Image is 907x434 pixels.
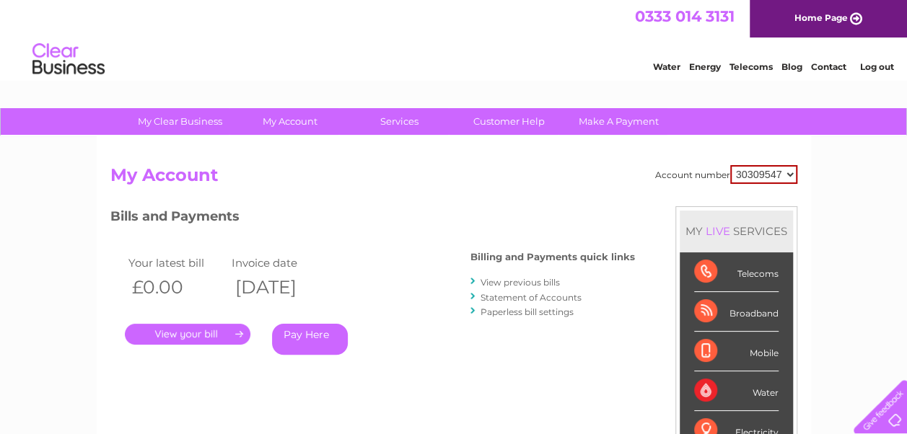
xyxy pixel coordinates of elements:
th: £0.00 [125,273,229,302]
a: Paperless bill settings [481,306,574,317]
a: Contact [811,61,846,72]
a: Statement of Accounts [481,292,582,303]
div: Telecoms [694,252,779,292]
img: logo.png [32,37,105,81]
a: Services [340,108,459,135]
a: Make A Payment [559,108,678,135]
h4: Billing and Payments quick links [470,252,635,262]
div: Account number [655,165,797,184]
a: Water [653,61,680,72]
a: Customer Help [450,108,569,135]
td: Your latest bill [125,253,229,273]
h3: Bills and Payments [110,206,635,231]
a: View previous bills [481,277,560,288]
a: My Clear Business [121,108,240,135]
a: Pay Here [272,324,348,355]
a: Telecoms [729,61,773,72]
div: MY SERVICES [680,211,793,252]
a: Energy [689,61,721,72]
a: 0333 014 3131 [635,7,735,25]
a: My Account [230,108,349,135]
h2: My Account [110,165,797,192]
div: Clear Business is a trading name of Verastar Limited (registered in [GEOGRAPHIC_DATA] No. 3667643... [113,8,795,70]
div: Broadband [694,292,779,332]
th: [DATE] [228,273,332,302]
div: Mobile [694,332,779,371]
div: Water [694,371,779,411]
a: . [125,324,250,345]
div: LIVE [703,224,733,238]
a: Log out [859,61,893,72]
a: Blog [781,61,802,72]
td: Invoice date [228,253,332,273]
